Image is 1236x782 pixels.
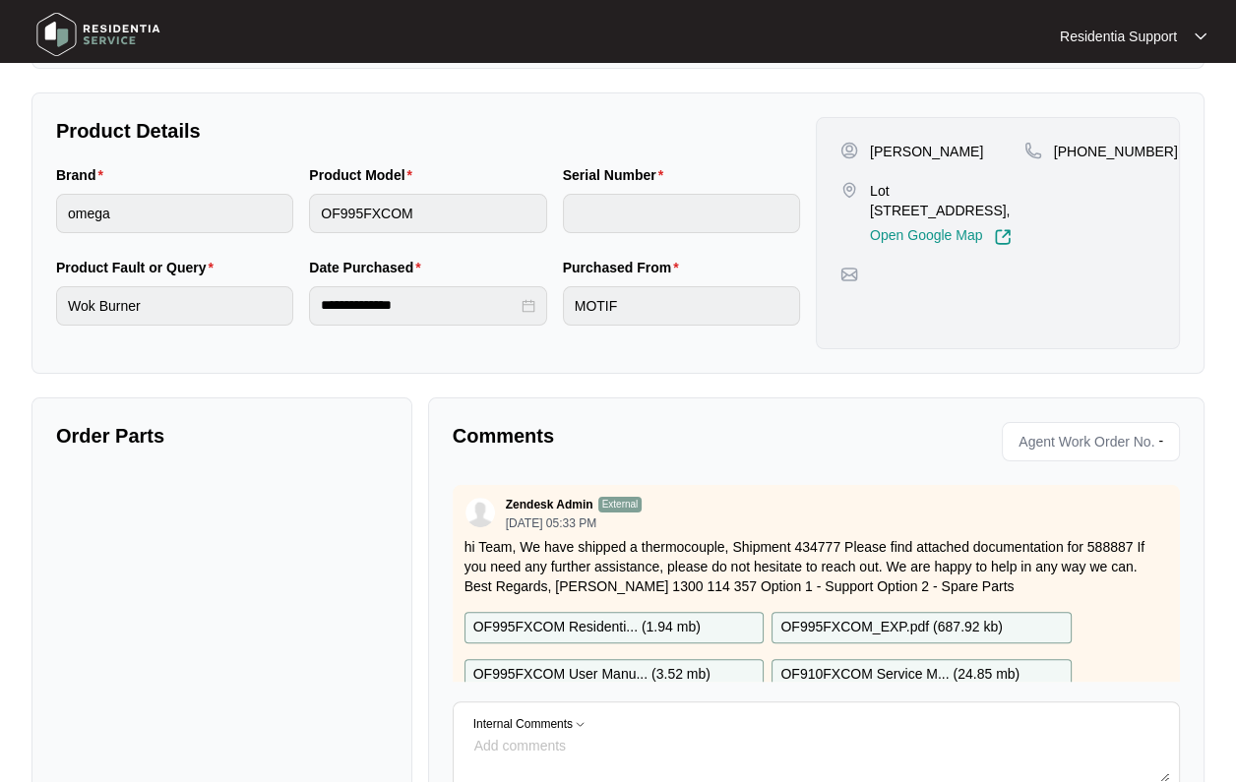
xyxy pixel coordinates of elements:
img: map-pin [1024,142,1042,159]
label: Brand [56,165,111,185]
p: Residentia Support [1060,27,1177,46]
label: Purchased From [563,258,687,277]
img: residentia service logo [30,5,167,64]
label: Date Purchased [309,258,428,277]
a: Open Google Map [870,228,1012,246]
p: Comments [453,422,803,450]
img: Link-External [994,228,1012,246]
p: Order Parts [56,422,388,450]
p: [PERSON_NAME] [870,142,983,161]
p: hi Team, We have shipped a thermocouple, Shipment 434777 Please find attached documentation for 5... [464,537,1168,596]
p: [PHONE_NUMBER] [1054,142,1178,161]
img: Dropdown-Icon [573,718,587,731]
img: map-pin [840,266,858,283]
label: Product Model [309,165,420,185]
p: [DATE] 05:33 PM [506,517,643,529]
p: OF995FXCOM_EXP.pdf ( 687.92 kb ) [780,617,1002,638]
p: Product Details [56,117,800,145]
p: OF910FXCOM Service M... ( 24.85 mb ) [780,664,1020,686]
label: Product Fault or Query [56,258,221,277]
input: Serial Number [563,194,800,233]
input: Brand [56,194,293,233]
p: Lot [STREET_ADDRESS], [870,181,1024,220]
input: Purchased From [563,286,800,326]
img: user.svg [465,498,495,527]
span: Agent Work Order No. [1011,427,1154,456]
p: OF995FXCOM Residenti... ( 1.94 mb ) [473,617,701,638]
img: dropdown arrow [1195,31,1206,41]
p: Zendesk Admin [506,497,593,512]
p: - [1158,427,1171,456]
p: OF995FXCOM User Manu... ( 3.52 mb ) [473,664,711,686]
p: Internal Comments [473,718,573,731]
label: Serial Number [563,165,671,185]
input: Date Purchased [321,295,517,316]
img: user-pin [840,142,858,159]
img: map-pin [840,181,858,199]
input: Product Fault or Query [56,286,293,326]
input: Product Model [309,194,546,233]
p: External [598,497,643,512]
